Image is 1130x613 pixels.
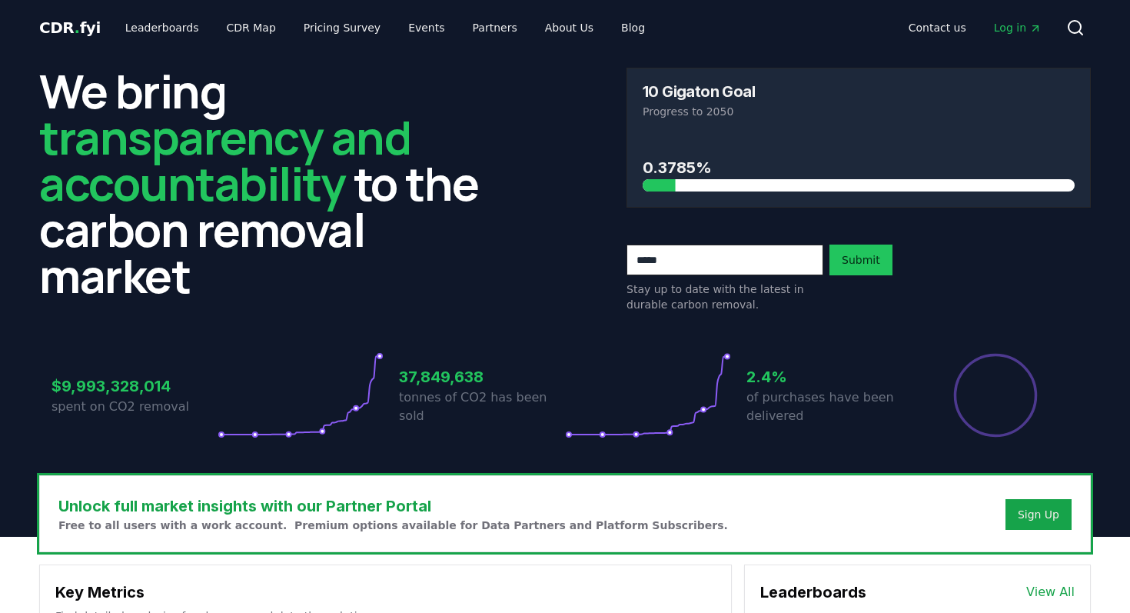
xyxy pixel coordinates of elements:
[609,14,657,42] a: Blog
[760,581,866,604] h3: Leaderboards
[994,20,1042,35] span: Log in
[533,14,606,42] a: About Us
[291,14,393,42] a: Pricing Survey
[896,14,979,42] a: Contact us
[460,14,530,42] a: Partners
[39,18,101,37] span: CDR fyi
[113,14,211,42] a: Leaderboards
[626,282,823,312] p: Stay up to date with the latest in durable carbon removal.
[39,17,101,38] a: CDR.fyi
[55,581,716,604] h3: Key Metrics
[113,14,657,42] nav: Main
[58,495,728,518] h3: Unlock full market insights with our Partner Portal
[39,105,410,215] span: transparency and accountability
[746,365,912,388] h3: 2.4%
[829,245,892,275] button: Submit
[952,352,1039,438] div: Percentage of sales delivered
[214,14,288,42] a: CDR Map
[52,398,218,416] p: spent on CO2 removal
[896,14,1054,42] nav: Main
[39,68,504,298] h2: We bring to the carbon removal market
[1018,507,1059,522] a: Sign Up
[643,84,755,99] h3: 10 Gigaton Goal
[643,156,1075,179] h3: 0.3785%
[399,388,565,425] p: tonnes of CO2 has been sold
[643,104,1075,119] p: Progress to 2050
[982,14,1054,42] a: Log in
[399,365,565,388] h3: 37,849,638
[75,18,80,37] span: .
[746,388,912,425] p: of purchases have been delivered
[1026,583,1075,601] a: View All
[58,518,728,533] p: Free to all users with a work account. Premium options available for Data Partners and Platform S...
[396,14,457,42] a: Events
[52,375,218,398] h3: $9,993,328,014
[1005,499,1072,530] button: Sign Up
